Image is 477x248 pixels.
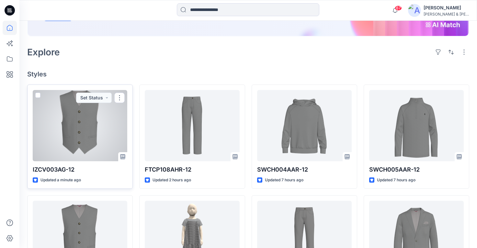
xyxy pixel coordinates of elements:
h2: Explore [27,47,60,57]
p: SWCH005AAR-12 [369,165,464,174]
p: FTCP108AHR-12 [145,165,239,174]
a: SWCH004AAR-12 [257,90,352,161]
p: Updated 7 hours ago [377,177,415,184]
p: Updated 2 hours ago [153,177,191,184]
span: 67 [395,6,402,11]
p: Updated a minute ago [40,177,81,184]
img: avatar [408,4,421,17]
p: SWCH004AAR-12 [257,165,352,174]
div: [PERSON_NAME] [424,4,469,12]
p: IZCV003AG-12 [33,165,127,174]
a: IZCV003AG-12 [33,90,127,161]
p: Updated 7 hours ago [265,177,303,184]
h4: Styles [27,70,469,78]
a: SWCH005AAR-12 [369,90,464,161]
div: [PERSON_NAME] & [PERSON_NAME] [424,12,469,17]
a: FTCP108AHR-12 [145,90,239,161]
